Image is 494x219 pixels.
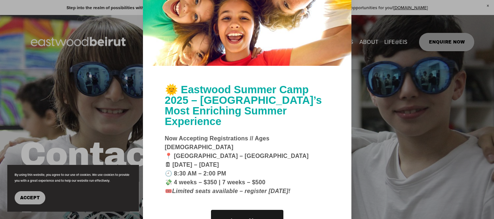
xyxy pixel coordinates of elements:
[15,172,132,184] p: By using this website, you agree to our use of cookies. We use cookies to provide you with a grea...
[165,84,329,127] h1: 🌞 Eastwood Summer Camp 2025 – [GEOGRAPHIC_DATA]’s Most Enriching Summer Experience
[20,195,40,200] span: Accept
[172,188,291,194] em: Limited seats available – register [DATE]!
[165,135,309,194] strong: Now Accepting Registrations // Ages [DEMOGRAPHIC_DATA] 📍 [GEOGRAPHIC_DATA] – [GEOGRAPHIC_DATA] 🗓 ...
[7,165,139,212] section: Cookie banner
[15,191,45,204] button: Accept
